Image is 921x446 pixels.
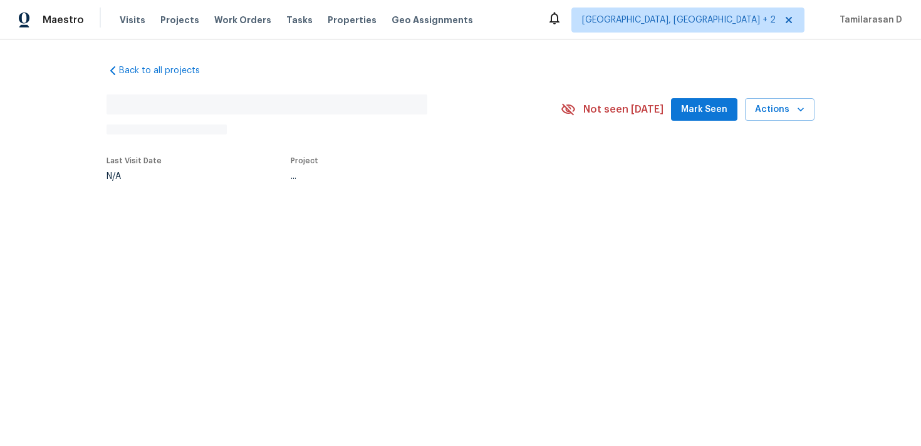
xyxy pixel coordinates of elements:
button: Mark Seen [671,98,737,121]
span: Mark Seen [681,102,727,118]
span: Work Orders [214,14,271,26]
span: Not seen [DATE] [583,103,663,116]
span: Actions [755,102,804,118]
span: Properties [328,14,377,26]
span: Visits [120,14,145,26]
div: N/A [107,172,162,181]
span: Project [291,157,318,165]
span: Tasks [286,16,313,24]
span: [GEOGRAPHIC_DATA], [GEOGRAPHIC_DATA] + 2 [582,14,776,26]
a: Back to all projects [107,64,227,77]
button: Actions [745,98,814,121]
span: Geo Assignments [392,14,473,26]
span: Last Visit Date [107,157,162,165]
span: Projects [160,14,199,26]
div: ... [291,172,531,181]
span: Tamilarasan D [835,14,902,26]
span: Maestro [43,14,84,26]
